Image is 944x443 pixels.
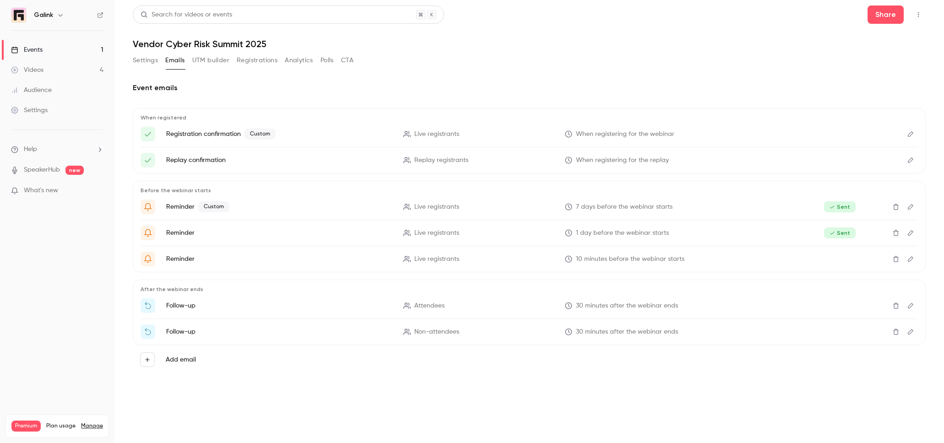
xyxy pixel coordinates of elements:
div: Audience [11,86,52,95]
button: Share [868,5,904,24]
span: Help [24,145,37,154]
span: Sent [824,227,856,238]
li: Merci pour votre participation – Replay disponible [141,298,918,313]
p: Replay confirmation [166,156,392,165]
span: Non-attendees [414,327,459,337]
div: Settings [11,106,48,115]
p: After the webinar ends [141,286,918,293]
button: Settings [133,53,158,68]
button: Edit [903,252,918,266]
span: 30 minutes after the webinar ends [576,327,678,337]
p: When registered [141,114,918,121]
span: Sent [824,201,856,212]
p: Reminder [166,254,392,264]
span: Live registrants [414,202,459,212]
button: Delete [889,324,903,339]
li: Voici votre accès à {{ event_name }} [141,127,918,141]
div: Videos [11,65,43,75]
button: Analytics [285,53,313,68]
span: 7 days before the webinar starts [576,202,673,212]
li: J-7 avant le {{ event_name }} [141,200,918,214]
p: Registration confirmation [166,129,392,140]
button: Delete [889,252,903,266]
button: Emails [165,53,184,68]
span: 10 minutes before the webinar starts [576,254,684,264]
span: When registering for the webinar [576,130,674,139]
li: Watch the replay of {{ event_name }} [141,324,918,339]
a: SpeakerHub [24,165,60,175]
span: Live registrants [414,228,459,238]
span: 1 day before the webinar starts [576,228,669,238]
span: Custom [198,201,229,212]
label: Add email [166,355,196,364]
a: Manage [81,422,103,430]
button: CTA [341,53,353,68]
span: Premium [11,421,41,432]
p: Follow-up [166,327,392,336]
button: UTM builder [192,53,229,68]
button: Delete [889,226,903,240]
span: When registering for the replay [576,156,669,165]
span: What's new [24,186,58,195]
button: Edit [903,226,918,240]
p: Follow-up [166,301,392,310]
button: Registrations [237,53,277,68]
button: Edit [903,324,918,339]
span: Live registrants [414,254,459,264]
p: Before the webinar starts [141,187,918,194]
li: Here's your access link to {{ event_name }}! [141,153,918,167]
button: Delete [889,298,903,313]
span: Attendees [414,301,445,311]
button: Edit [903,298,918,313]
button: Polls [320,53,334,68]
span: 30 minutes after the webinar ends [576,301,678,311]
span: Plan usage [46,422,76,430]
li: help-dropdown-opener [11,145,103,154]
h6: Galink [34,11,53,20]
p: Reminder [166,228,392,238]
span: Replay registrants [414,156,468,165]
div: Events [11,45,43,54]
button: Delete [889,200,903,214]
span: new [65,166,84,175]
li: {{ event_name }} est live dans 10 minutes [141,252,918,266]
span: Live registrants [414,130,459,139]
button: Edit [903,153,918,167]
h1: Vendor Cyber Risk Summit 2025 [133,38,926,49]
img: Galink [11,8,26,22]
div: Search for videos or events [141,10,232,20]
h2: Event emails [133,82,926,93]
li: {{ event_name }} , c'est demain ! [141,226,918,240]
button: Edit [903,127,918,141]
button: Edit [903,200,918,214]
span: Custom [244,129,276,140]
p: Reminder [166,201,392,212]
